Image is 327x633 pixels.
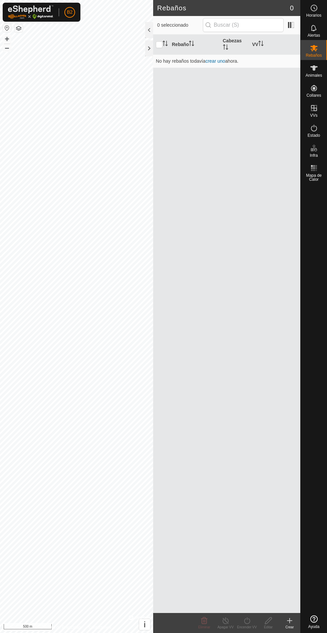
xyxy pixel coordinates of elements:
p-sorticon: Activar para ordenar [162,42,168,47]
img: Logo Gallagher [8,5,53,19]
span: VVs [310,113,317,117]
span: B2 [67,9,72,16]
span: Estado [308,133,320,137]
p-sorticon: Activar para ordenar [258,42,264,47]
p-sorticon: Activar para ordenar [223,45,228,51]
span: 0 seleccionado [157,22,203,29]
span: Rebaños [306,53,322,57]
th: Cabezas [220,35,250,55]
h2: Rebaños [157,4,290,12]
th: Rebaño [169,35,220,55]
span: i [143,620,146,629]
span: 0 [290,3,294,13]
button: Capas del Mapa [15,24,23,32]
div: Encender VV [236,625,258,630]
button: Restablecer Mapa [3,24,11,32]
button: + [3,35,11,43]
span: Alertas [308,33,320,37]
span: Ayuda [308,625,320,629]
span: Animales [306,73,322,77]
div: Crear [279,625,300,630]
span: Horarios [306,13,321,17]
td: No hay rebaños todavía ahora. [153,54,300,68]
a: Contáctenos [89,624,111,630]
button: i [139,619,150,630]
span: Infra [310,153,318,157]
a: Política de Privacidad [42,624,80,630]
th: VV [250,35,301,55]
span: Mapa de Calor [302,173,325,181]
input: Buscar (S) [203,18,284,32]
button: – [3,44,11,52]
div: Editar [258,625,279,630]
a: crear uno [206,58,225,64]
p-sorticon: Activar para ordenar [189,42,194,47]
a: Ayuda [301,613,327,631]
div: Apagar VV [215,625,236,630]
span: Collares [306,93,321,97]
span: Eliminar [198,625,210,629]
